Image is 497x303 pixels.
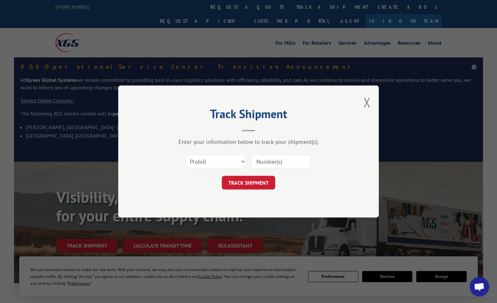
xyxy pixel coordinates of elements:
h2: Track Shipment [151,109,346,122]
input: Number(s) [251,155,311,168]
button: TRACK SHIPMENT [222,176,275,189]
div: Enter your information below to track your shipment(s). [151,138,346,145]
a: Open chat [470,277,489,296]
button: Close modal [363,94,371,111]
